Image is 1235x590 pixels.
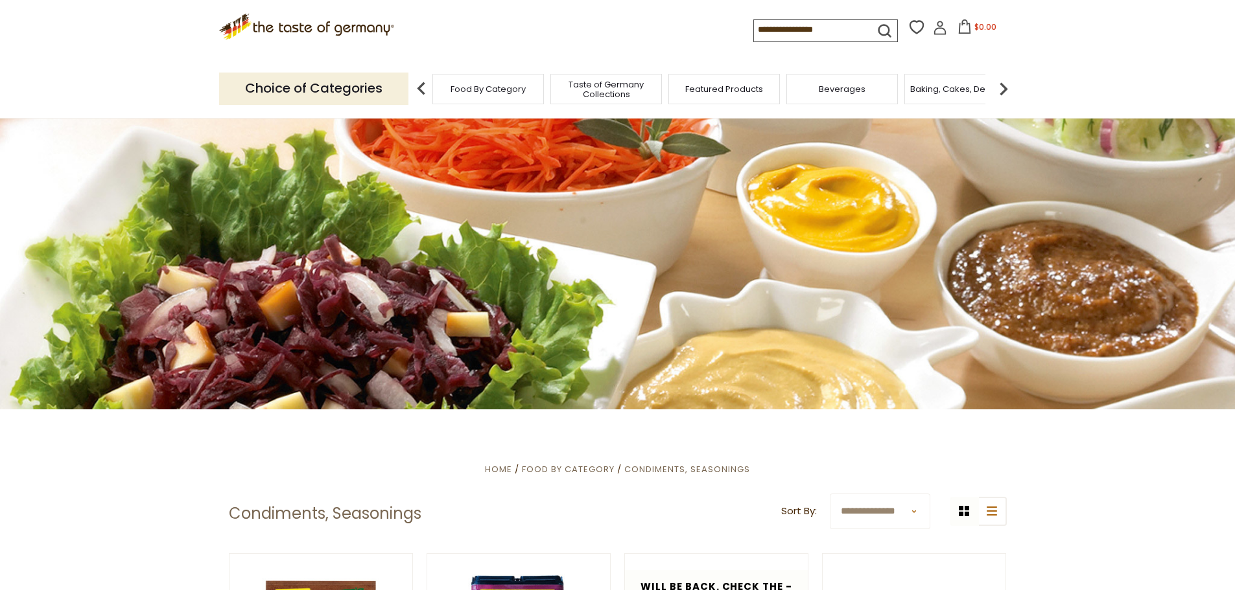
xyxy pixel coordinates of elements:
a: Baking, Cakes, Desserts [910,84,1011,94]
img: next arrow [991,76,1017,102]
h1: Condiments, Seasonings [229,504,421,523]
a: Taste of Germany Collections [554,80,658,99]
a: Featured Products [685,84,763,94]
a: Home [485,463,512,475]
img: previous arrow [408,76,434,102]
a: Condiments, Seasonings [624,463,750,475]
p: Choice of Categories [219,73,408,104]
a: Beverages [819,84,865,94]
label: Sort By: [781,503,817,519]
a: Food By Category [522,463,615,475]
button: $0.00 [950,19,1005,39]
span: $0.00 [974,21,996,32]
a: Food By Category [451,84,526,94]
